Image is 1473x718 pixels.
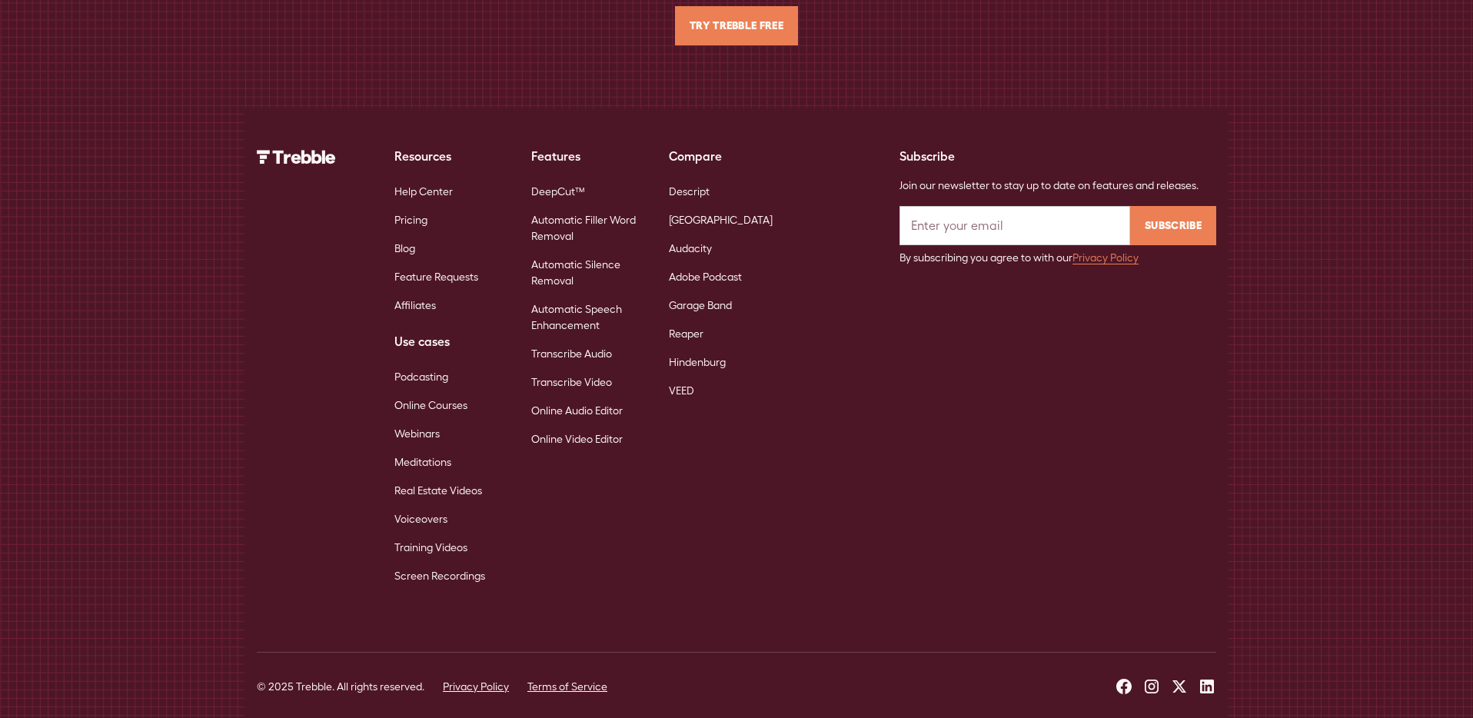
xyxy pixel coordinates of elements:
a: Pricing [394,206,427,234]
a: Transcribe Audio [531,340,612,368]
div: By subscribing you agree to with our [899,250,1216,266]
div: Subscribe [899,147,1216,165]
a: Privacy Policy [443,679,509,695]
a: Blog [394,234,415,263]
input: Enter your email [899,206,1130,245]
div: Join our newsletter to stay up to date on features and releases. [899,178,1216,194]
a: Help Center [394,178,453,206]
a: Terms of Service [527,679,607,695]
a: Adobe Podcast [669,263,742,291]
div: Resources [394,147,507,165]
input: Subscribe [1130,206,1216,245]
div: Use cases [394,332,507,351]
div: © 2025 Trebble. All rights reserved. [257,679,424,695]
a: Hindenburg [669,348,726,377]
a: Automatic Filler Word Removal [531,206,644,251]
a: Try Trebble Free [675,6,798,45]
a: Garage Band [669,291,732,320]
a: Online Audio Editor [531,397,623,425]
a: Transcribe Video [531,368,612,397]
a: Feature Requests [394,263,478,291]
a: Podcasting [394,363,448,391]
a: Reaper [669,320,703,348]
a: DeepCut™ [531,178,585,206]
a: Voiceovers [394,505,447,534]
div: Compare [669,147,782,165]
img: Trebble Logo - AI Podcast Editor [257,150,336,164]
a: Meditations [394,448,451,477]
a: Screen Recordings [394,562,485,590]
a: Privacy Policy [1072,251,1139,264]
form: Email Form [899,206,1216,266]
a: Automatic Speech Enhancement [531,295,644,340]
a: Real Estate Videos [394,477,482,505]
a: Online Video Editor [531,425,623,454]
a: Audacity [669,234,712,263]
a: VEED [669,377,694,405]
div: Features [531,147,644,165]
a: Online Courses [394,391,467,420]
a: Training Videos [394,534,467,562]
a: Affiliates [394,291,436,320]
a: [GEOGRAPHIC_DATA] [669,206,773,234]
a: Automatic Silence Removal [531,251,644,295]
a: Webinars [394,420,440,448]
a: Descript [669,178,710,206]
